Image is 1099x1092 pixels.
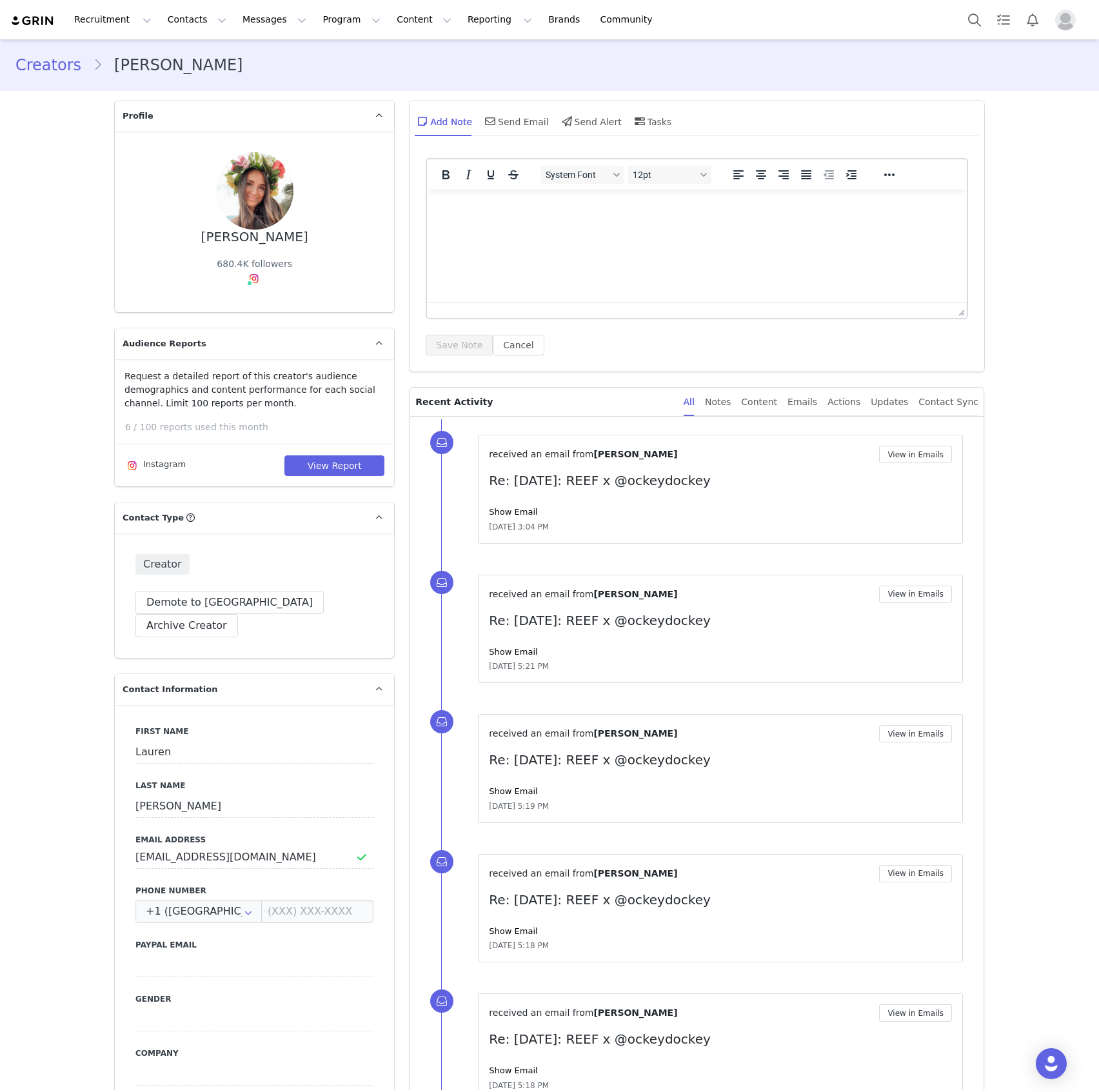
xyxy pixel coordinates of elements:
button: Archive Creator [135,614,238,637]
span: Creator [135,554,190,575]
div: Add Note [415,106,472,137]
button: Cancel [493,335,544,355]
label: First Name [135,726,373,737]
button: View in Emails [879,865,952,882]
img: grin logo [10,15,55,27]
button: Underline [480,166,502,184]
p: Re: [DATE]: REEF x @ockeydockey [489,750,952,769]
a: Show Email [489,507,537,517]
p: Recent Activity [415,388,673,416]
span: received an email from [489,1008,593,1018]
div: Notes [705,388,731,417]
button: Justify [795,166,817,184]
a: Creators [15,54,93,77]
img: placeholder-profile.jpg [1055,10,1076,30]
button: View in Emails [879,1004,952,1022]
div: Send Alert [559,106,622,137]
iframe: Rich Text Area [427,190,967,302]
a: Show Email [489,786,537,796]
div: Actions [827,388,860,417]
div: Send Email [482,106,549,137]
p: Re: [DATE]: REEF x @ockeydockey [489,611,952,630]
button: Align left [728,166,749,184]
label: Paypal Email [135,939,373,951]
span: [PERSON_NAME] [593,449,677,459]
img: instagram.svg [127,461,137,471]
button: Align right [773,166,795,184]
span: [DATE] 3:04 PM [489,521,549,533]
a: Show Email [489,647,537,657]
span: Profile [123,110,153,123]
img: bdb857bb-d273-4981-a182-00ae5f940639--s.jpg [216,152,293,230]
button: Demote to [GEOGRAPHIC_DATA] [135,591,324,614]
button: Save Note [426,335,493,355]
div: 680.4K followers [217,257,292,271]
span: [DATE] 5:19 PM [489,800,549,812]
button: Messages [235,5,314,34]
button: Program [315,5,388,34]
button: Notifications [1018,5,1047,34]
p: 6 / 100 reports used this month [125,421,394,434]
button: Reporting [460,5,540,34]
p: Request a detailed report of this creator's audience demographics and content performance for eac... [124,370,384,410]
span: Contact Information [123,683,217,696]
button: Italic [457,166,479,184]
span: received an email from [489,449,593,459]
span: [PERSON_NAME] [593,728,677,739]
button: Profile [1047,10,1089,30]
span: Contact Type [123,511,184,524]
a: Community [593,5,666,34]
div: Updates [871,388,908,417]
img: instagram.svg [249,273,259,284]
label: Last Name [135,780,373,791]
input: (XXX) XXX-XXXX [261,900,373,923]
span: [DATE] 5:18 PM [489,940,549,951]
button: Contacts [160,5,234,34]
span: Audience Reports [123,337,206,350]
a: Tasks [989,5,1018,34]
button: Fonts [540,166,624,184]
p: Re: [DATE]: REEF x @ockeydockey [489,890,952,909]
label: Gender [135,993,373,1005]
div: Open Intercom Messenger [1036,1048,1067,1079]
div: Content [741,388,777,417]
button: Content [389,5,459,34]
button: Reveal or hide additional toolbar items [878,166,900,184]
button: Search [960,5,989,34]
div: All [684,388,695,417]
span: 12pt [633,170,696,180]
button: View Report [284,455,384,476]
label: Email Address [135,834,373,846]
span: received an email from [489,589,593,599]
div: Tasks [632,106,672,137]
button: Decrease indent [818,166,840,184]
span: [PERSON_NAME] [593,589,677,599]
button: Strikethrough [502,166,524,184]
label: Phone Number [135,885,373,897]
a: Brands [540,5,591,34]
div: Emails [787,388,817,417]
p: Re: [DATE]: REEF x @ockeydockey [489,471,952,490]
button: Font sizes [628,166,711,184]
div: United States [135,900,262,923]
span: received an email from [489,868,593,879]
label: Company [135,1047,373,1059]
span: [PERSON_NAME] [593,868,677,879]
span: [DATE] 5:21 PM [489,660,549,672]
span: [PERSON_NAME] [593,1008,677,1018]
button: View in Emails [879,446,952,463]
button: Align center [750,166,772,184]
input: Country [135,900,262,923]
span: System Font [546,170,609,180]
p: Re: [DATE]: REEF x @ockeydockey [489,1029,952,1049]
div: Press the Up and Down arrow keys to resize the editor. [953,303,967,318]
button: View in Emails [879,725,952,742]
div: Contact Sync [918,388,978,417]
button: Recruitment [66,5,159,34]
input: Email Address [135,846,373,869]
button: Increase indent [840,166,862,184]
a: Show Email [489,1066,537,1075]
button: View in Emails [879,586,952,603]
div: [PERSON_NAME] [201,230,308,244]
